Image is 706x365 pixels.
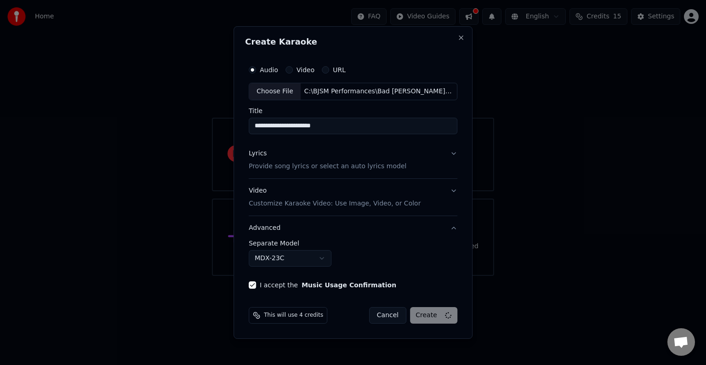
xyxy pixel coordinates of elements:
div: Video [249,186,421,208]
div: C:\BJSM Performances\Bad [PERSON_NAME] 256kbps.mp3 [301,87,457,96]
h2: Create Karaoke [245,38,461,46]
label: Audio [260,67,278,73]
p: Customize Karaoke Video: Use Image, Video, or Color [249,199,421,208]
label: I accept the [260,282,396,288]
span: This will use 4 credits [264,312,323,319]
label: URL [333,67,346,73]
button: Advanced [249,216,457,240]
button: VideoCustomize Karaoke Video: Use Image, Video, or Color [249,179,457,216]
p: Provide song lyrics or select an auto lyrics model [249,162,406,171]
div: Advanced [249,240,457,274]
label: Separate Model [249,240,457,246]
button: LyricsProvide song lyrics or select an auto lyrics model [249,142,457,178]
label: Video [296,67,314,73]
button: I accept the [302,282,396,288]
div: Lyrics [249,149,267,158]
div: Choose File [249,83,301,100]
button: Cancel [369,307,406,324]
label: Title [249,108,457,114]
